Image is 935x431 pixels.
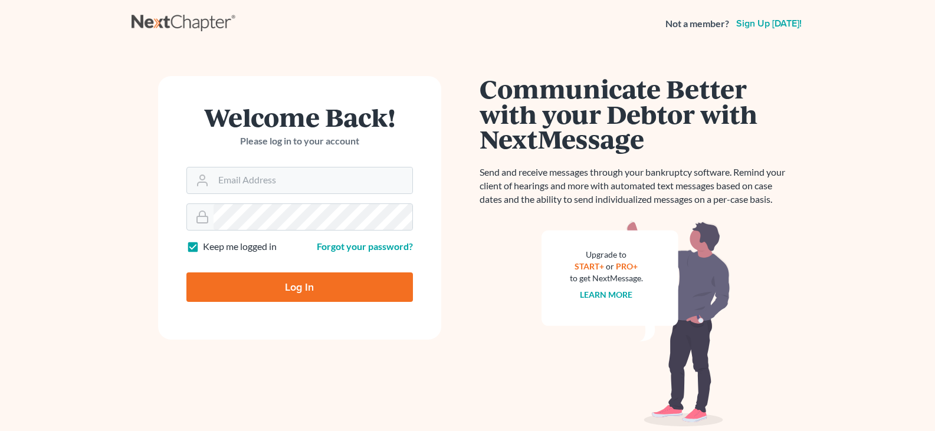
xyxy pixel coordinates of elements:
[480,166,792,206] p: Send and receive messages through your bankruptcy software. Remind your client of hearings and mo...
[203,240,277,254] label: Keep me logged in
[480,76,792,152] h1: Communicate Better with your Debtor with NextMessage
[186,134,413,148] p: Please log in to your account
[580,289,632,300] a: Learn more
[606,261,614,271] span: or
[186,104,413,130] h1: Welcome Back!
[570,272,643,284] div: to get NextMessage.
[616,261,638,271] a: PRO+
[734,19,804,28] a: Sign up [DATE]!
[665,17,729,31] strong: Not a member?
[575,261,604,271] a: START+
[570,249,643,261] div: Upgrade to
[186,272,413,302] input: Log In
[214,167,412,193] input: Email Address
[317,241,413,252] a: Forgot your password?
[542,221,730,427] img: nextmessage_bg-59042aed3d76b12b5cd301f8e5b87938c9018125f34e5fa2b7a6b67550977c72.svg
